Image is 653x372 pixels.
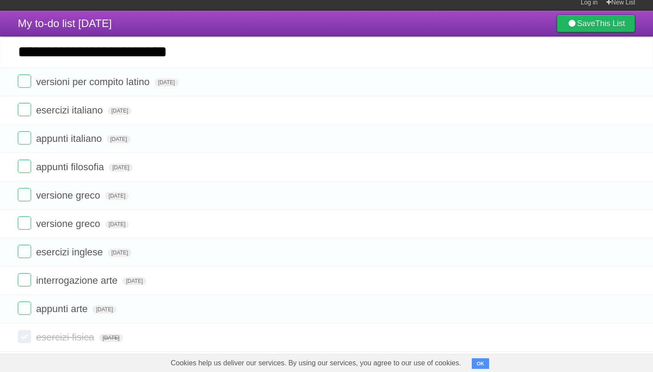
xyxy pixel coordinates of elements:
[36,303,90,314] span: appunti arte
[557,15,635,32] a: SaveThis List
[36,105,105,116] span: esercizi italiano
[99,334,123,342] span: [DATE]
[105,192,129,200] span: [DATE]
[595,19,625,28] b: This List
[162,354,470,372] span: Cookies help us deliver our services. By using our services, you agree to our use of cookies.
[105,220,129,228] span: [DATE]
[155,78,179,86] span: [DATE]
[36,275,119,286] span: interrogazione arte
[18,103,31,116] label: Done
[107,135,131,143] span: [DATE]
[18,273,31,286] label: Done
[18,245,31,258] label: Done
[18,131,31,145] label: Done
[472,358,489,369] button: OK
[18,74,31,88] label: Done
[108,107,132,115] span: [DATE]
[36,332,96,343] span: esercizi fisica
[123,277,147,285] span: [DATE]
[108,249,132,257] span: [DATE]
[36,76,152,87] span: versioni per compito latino
[18,216,31,230] label: Done
[18,302,31,315] label: Done
[18,188,31,201] label: Done
[18,160,31,173] label: Done
[92,305,116,313] span: [DATE]
[36,218,102,229] span: versione greco
[18,330,31,343] label: Done
[109,164,133,172] span: [DATE]
[18,17,112,29] span: My to-do list [DATE]
[36,161,106,172] span: appunti filosofia
[36,247,105,258] span: esercizi inglese
[36,190,102,201] span: versione greco
[36,133,104,144] span: appunti italiano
